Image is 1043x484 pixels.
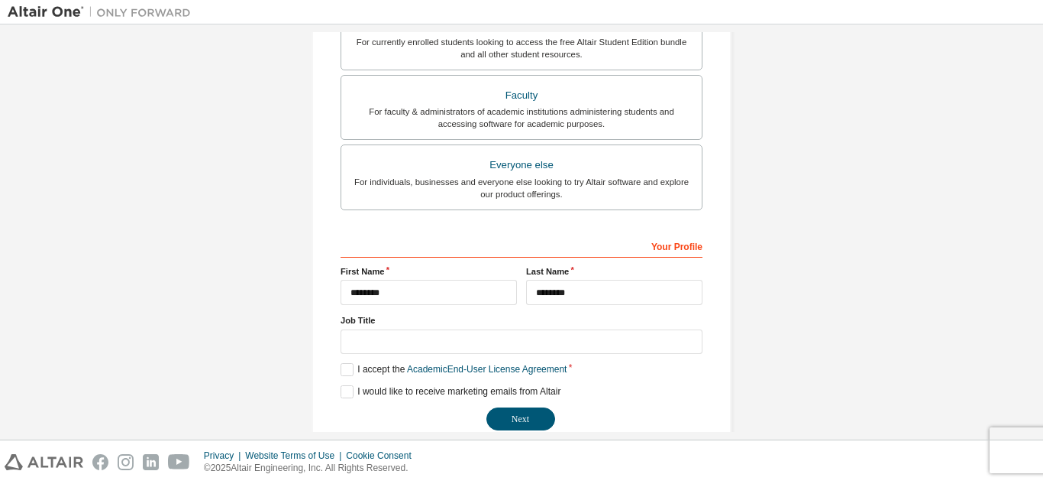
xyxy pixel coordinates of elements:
[407,364,567,375] a: Academic End-User License Agreement
[350,176,693,200] div: For individuals, businesses and everyone else looking to try Altair software and explore our prod...
[168,454,190,470] img: youtube.svg
[204,450,245,462] div: Privacy
[8,5,199,20] img: Altair One
[350,154,693,176] div: Everyone else
[143,454,159,470] img: linkedin.svg
[341,314,702,326] label: Job Title
[118,454,134,470] img: instagram.svg
[341,363,567,376] label: I accept the
[350,36,693,60] div: For currently enrolled students looking to access the free Altair Student Edition bundle and all ...
[341,385,560,398] label: I would like to receive marketing emails from Altair
[350,85,693,106] div: Faculty
[204,462,421,475] p: © 2025 Altair Engineering, Inc. All Rights Reserved.
[350,106,693,130] div: For faculty & administrators of academic institutions administering students and accessing softwa...
[346,450,420,462] div: Cookie Consent
[341,233,702,258] div: Your Profile
[92,454,108,470] img: facebook.svg
[245,450,346,462] div: Website Terms of Use
[526,265,702,278] label: Last Name
[341,265,517,278] label: First Name
[486,408,555,430] button: Next
[5,454,83,470] img: altair_logo.svg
